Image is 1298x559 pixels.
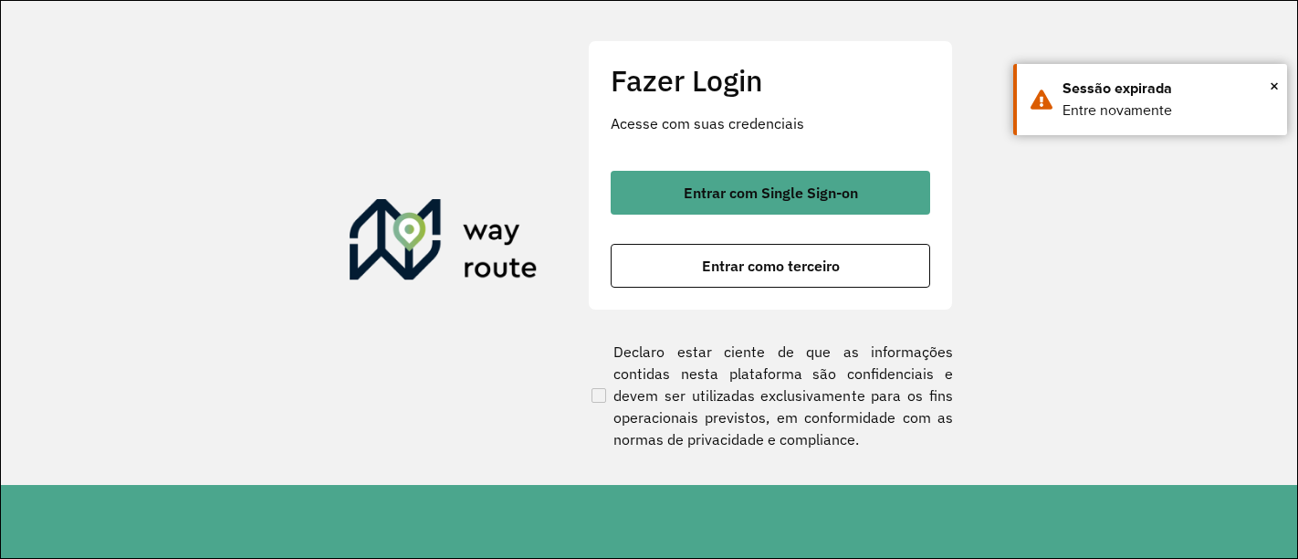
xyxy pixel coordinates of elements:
img: Roteirizador AmbevTech [350,199,538,287]
button: button [611,244,930,288]
button: Close [1270,72,1279,100]
span: Entrar com Single Sign-on [684,185,858,200]
span: Entrar como terceiro [702,258,840,273]
button: button [611,171,930,215]
div: Entre novamente [1062,100,1273,121]
div: Sessão expirada [1062,78,1273,100]
p: Acesse com suas credenciais [611,112,930,134]
label: Declaro estar ciente de que as informações contidas nesta plataforma são confidenciais e devem se... [588,341,953,450]
h2: Fazer Login [611,63,930,98]
span: × [1270,72,1279,100]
